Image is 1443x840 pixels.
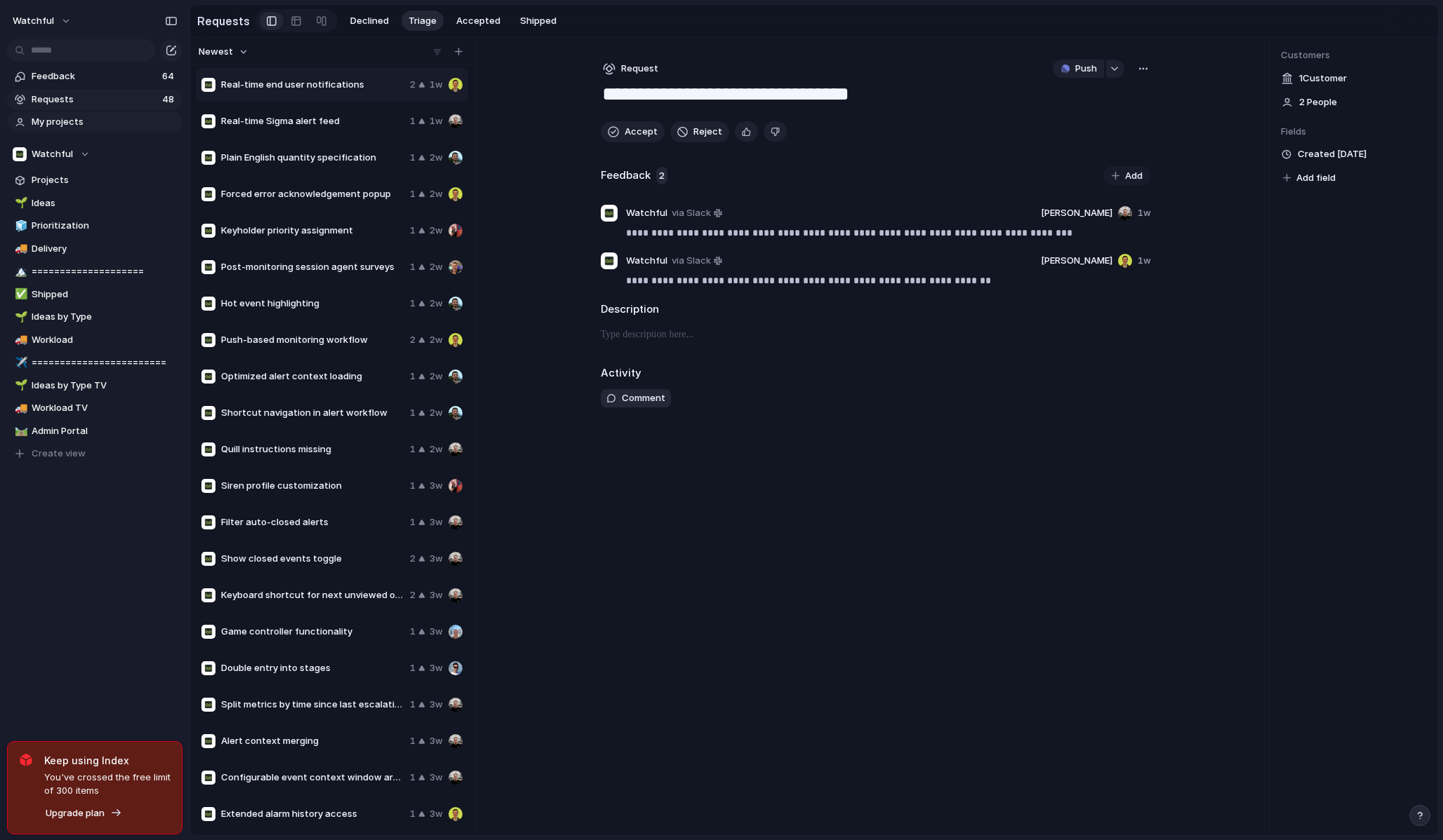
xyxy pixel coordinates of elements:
button: Add field [1281,169,1338,187]
div: ✈️ [15,355,25,371]
div: 🌱 [15,195,25,211]
span: Newest [199,45,233,59]
span: 2 [656,167,667,185]
span: Feedback [32,69,158,83]
span: Push-based monitoring workflow [221,333,404,347]
button: 🚚 [13,333,27,347]
div: 🌱 [15,377,25,393]
span: 2w [430,260,443,274]
span: Add [1125,169,1143,183]
div: 🚚 [15,400,25,416]
div: 🧊Prioritization [7,215,182,236]
span: Declined [350,14,389,28]
span: 3w [430,734,443,748]
span: 2w [430,370,443,384]
span: Push [1075,62,1097,76]
a: My projects [7,111,182,133]
span: via Slack [672,206,711,220]
span: ======================== [32,355,178,370]
button: Create view [7,443,182,464]
span: Ideas [32,196,178,210]
span: Workload [32,333,178,347]
button: Shipped [513,11,564,32]
span: Admin Portal [32,424,178,438]
button: Declined [343,11,396,32]
span: 3w [430,625,443,639]
span: watchful [13,14,54,28]
span: 1w [1138,254,1151,268]
span: Triage [408,14,437,28]
button: ✈️ [13,355,27,370]
span: Game controller functionality [221,625,404,639]
button: Accepted [449,11,507,32]
span: 2w [430,151,443,165]
span: Customers [1281,48,1427,62]
span: Filter auto-closed alerts [221,515,404,529]
div: 🏔️ [15,264,25,280]
span: My projects [32,115,178,129]
div: 🌱Ideas [7,193,182,214]
span: 2 [410,78,415,92]
div: 🚚Workload TV [7,398,182,419]
span: 1 [410,151,415,165]
span: 2w [430,224,443,238]
span: Shipped [32,287,178,302]
button: ✅ [13,287,27,302]
span: Forced error acknowledgement popup [221,187,404,201]
a: 🏔️==================== [7,261,182,282]
span: 2w [430,442,443,456]
span: Accepted [456,14,500,28]
span: Reject [693,125,722,139]
span: [PERSON_NAME] [1041,254,1112,268]
span: via Slack [672,254,711,268]
span: 3w [430,479,443,493]
span: 3w [430,661,443,675]
span: Real-time end user notifications [221,78,404,92]
span: Alert context merging [221,734,404,748]
a: 🌱Ideas by Type [7,306,182,327]
span: Ideas by Type TV [32,379,178,393]
span: 3w [430,807,443,821]
span: 1 Customer [1299,72,1347,86]
button: 🛤️ [13,424,27,438]
div: 🛤️Admin Portal [7,421,182,442]
span: 1 [410,771,415,785]
a: via Slack [669,205,725,222]
span: Ideas by Type [32,310,178,324]
span: Optimized alert context loading [221,370,404,384]
span: Plain English quantity specification [221,151,404,165]
span: 1 [410,114,415,128]
span: 1w [1138,206,1151,220]
span: ==================== [32,264,178,278]
span: Real-time Sigma alert feed [221,114,404,128]
span: Watchful [626,254,667,268]
span: Keep using Index [44,753,171,768]
span: Request [621,62,658,76]
span: 3w [430,515,443,529]
span: Quill instructions missing [221,442,404,456]
button: Upgrade plan [41,804,126,823]
span: Shortcut navigation in alert workflow [221,406,404,420]
span: 1w [430,78,443,92]
a: Feedback64 [7,66,182,87]
a: ✅Shipped [7,284,182,305]
button: watchful [6,10,79,32]
button: Newest [197,43,251,61]
div: 🚚Workload [7,330,182,351]
span: 3w [430,552,443,566]
span: Accept [625,125,658,139]
a: Requests48 [7,89,182,110]
span: 2 [410,588,415,602]
h2: Description [601,302,1151,318]
span: 2w [430,297,443,311]
span: Siren profile customization [221,479,404,493]
span: Watchful [626,206,667,220]
span: 1 [410,661,415,675]
div: 🚚 [15,332,25,348]
a: ✈️======================== [7,352,182,373]
span: Watchful [32,147,73,161]
button: 🌱 [13,310,27,324]
span: 1 [410,807,415,821]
